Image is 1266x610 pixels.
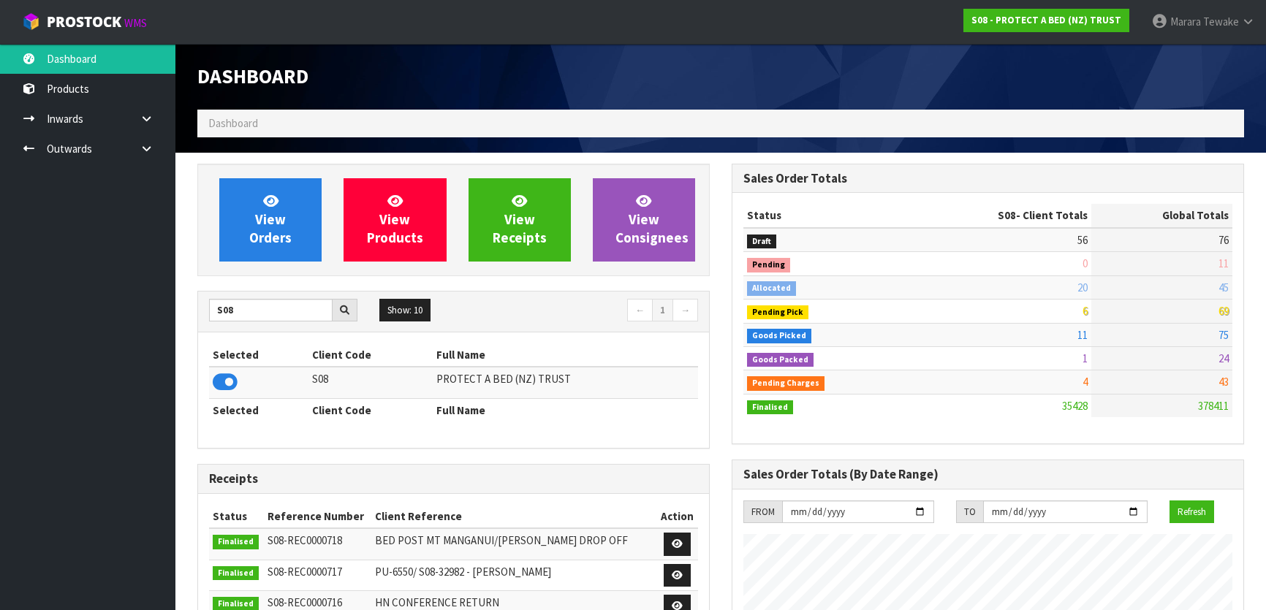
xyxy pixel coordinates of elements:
span: 43 [1218,375,1229,389]
span: 11 [1077,328,1088,342]
a: ViewOrders [219,178,322,262]
a: ViewConsignees [593,178,695,262]
th: Client Code [308,398,433,422]
a: ← [627,299,653,322]
div: FROM [743,500,782,524]
span: 56 [1077,233,1088,247]
span: Allocated [747,281,796,296]
input: Search clients [209,299,333,321]
span: S08-REC0000716 [268,595,342,609]
td: PROTECT A BED (NZ) TRUST [433,367,698,398]
span: S08 [998,208,1016,222]
span: View Products [367,192,423,247]
span: Finalised [213,535,259,549]
a: → [672,299,698,322]
span: Finalised [213,566,259,581]
h3: Sales Order Totals [743,172,1232,186]
span: 75 [1218,328,1229,342]
span: Pending Charges [747,376,825,391]
nav: Page navigation [465,299,699,324]
span: 35428 [1062,399,1088,413]
h3: Receipts [209,472,698,486]
th: Full Name [433,343,698,367]
span: View Consignees [615,192,689,247]
a: ViewProducts [344,178,446,262]
span: ProStock [47,12,121,31]
span: 45 [1218,281,1229,294]
th: - Client Totals [905,204,1091,227]
span: Goods Packed [747,353,814,367]
span: Goods Picked [747,329,811,343]
th: Selected [209,343,308,367]
span: PU-6550/ S08-32982 - [PERSON_NAME] [375,565,551,579]
a: 1 [652,299,673,322]
button: Show: 10 [379,299,431,322]
span: Dashboard [197,64,308,89]
span: 76 [1218,233,1229,247]
th: Action [656,505,698,528]
th: Full Name [433,398,698,422]
span: HN CONFERENCE RETURN [375,595,499,609]
th: Global Totals [1091,204,1232,227]
h3: Sales Order Totals (By Date Range) [743,468,1232,481]
span: 4 [1083,375,1088,389]
button: Refresh [1170,500,1214,524]
span: Pending [747,258,790,272]
span: 11 [1218,256,1229,270]
span: 0 [1083,256,1088,270]
strong: S08 - PROTECT A BED (NZ) TRUST [971,14,1121,26]
th: Reference Number [264,505,371,528]
th: Selected [209,398,308,422]
span: Tewake [1203,15,1239,28]
span: 24 [1218,351,1229,365]
span: Dashboard [208,116,258,130]
span: Finalised [747,400,793,415]
th: Status [209,505,264,528]
span: Pending Pick [747,305,808,320]
span: S08-REC0000718 [268,533,342,547]
span: View Receipts [493,192,547,247]
th: Status [743,204,905,227]
span: BED POST MT MANGANUI/[PERSON_NAME] DROP OFF [375,533,628,547]
span: 20 [1077,281,1088,294]
span: View Orders [249,192,292,247]
td: S08 [308,367,433,398]
span: 378411 [1198,399,1229,413]
img: cube-alt.png [22,12,40,31]
a: ViewReceipts [469,178,571,262]
a: S08 - PROTECT A BED (NZ) TRUST [963,9,1129,32]
th: Client Reference [371,505,656,528]
span: 6 [1083,304,1088,318]
span: Marara [1170,15,1201,28]
th: Client Code [308,343,433,367]
small: WMS [124,16,147,30]
span: 69 [1218,304,1229,318]
span: 1 [1083,351,1088,365]
div: TO [956,500,983,524]
span: Draft [747,235,776,249]
span: S08-REC0000717 [268,565,342,579]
